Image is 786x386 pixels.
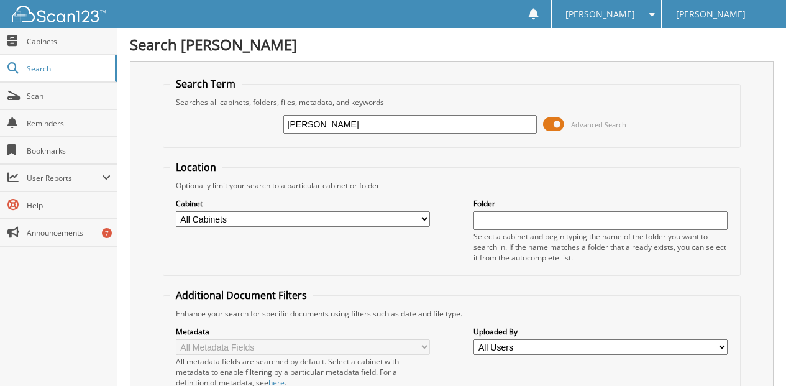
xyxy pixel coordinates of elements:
legend: Search Term [170,77,242,91]
div: 7 [102,228,112,238]
span: Advanced Search [571,120,626,129]
label: Cabinet [176,198,430,209]
legend: Location [170,160,222,174]
span: [PERSON_NAME] [676,11,746,18]
div: Optionally limit your search to a particular cabinet or folder [170,180,734,191]
label: Uploaded By [473,326,728,337]
span: User Reports [27,173,102,183]
span: [PERSON_NAME] [565,11,635,18]
label: Folder [473,198,728,209]
span: Help [27,200,111,211]
span: Cabinets [27,36,111,47]
div: Searches all cabinets, folders, files, metadata, and keywords [170,97,734,108]
label: Metadata [176,326,430,337]
span: Reminders [27,118,111,129]
legend: Additional Document Filters [170,288,313,302]
h1: Search [PERSON_NAME] [130,34,774,55]
span: Bookmarks [27,145,111,156]
span: Search [27,63,109,74]
span: Announcements [27,227,111,238]
span: Scan [27,91,111,101]
div: Select a cabinet and begin typing the name of the folder you want to search in. If the name match... [473,231,728,263]
div: Enhance your search for specific documents using filters such as date and file type. [170,308,734,319]
img: scan123-logo-white.svg [12,6,106,22]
